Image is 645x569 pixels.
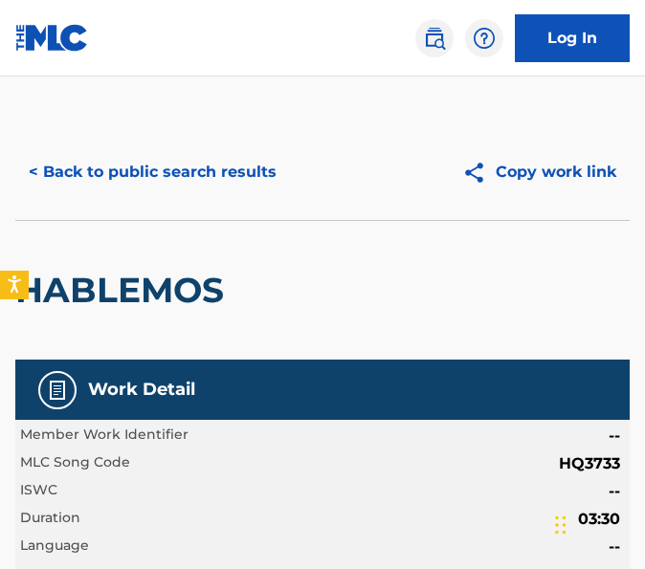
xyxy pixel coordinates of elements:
img: search [423,27,446,50]
img: MLC Logo [15,24,89,52]
h5: Work Detail [88,379,195,401]
button: < Back to public search results [15,148,290,196]
span: MLC Song Code [20,452,130,475]
span: -- [609,425,620,448]
span: ISWC [20,480,57,503]
span: Language [20,536,89,558]
div: Drag [555,496,567,554]
img: Work Detail [46,379,69,402]
a: Public Search [415,19,454,57]
a: Log In [515,14,630,62]
span: HQ3733 [559,452,620,475]
img: help [473,27,496,50]
button: Copy work link [449,148,630,196]
img: Copy work link [462,161,496,185]
h2: HABLEMOS [15,269,234,312]
div: Help [465,19,503,57]
iframe: Chat Widget [549,477,645,569]
span: Member Work Identifier [20,425,189,448]
span: Duration [20,508,80,531]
